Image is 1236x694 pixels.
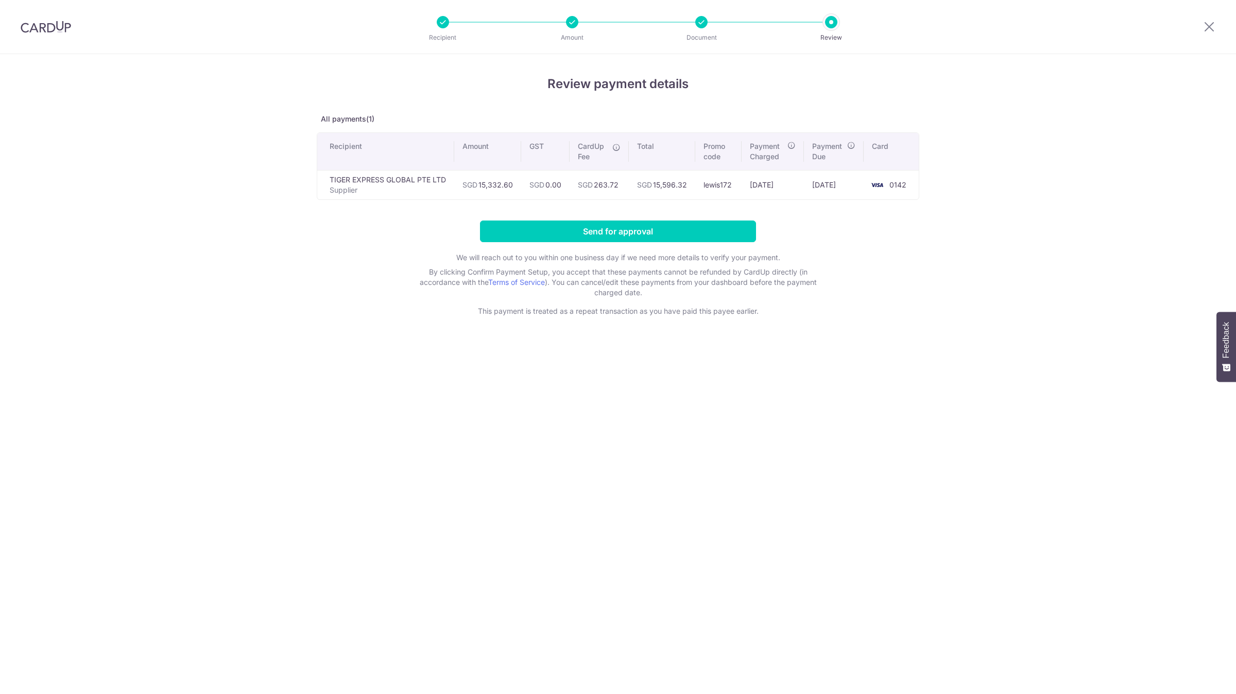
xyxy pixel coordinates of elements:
td: 0.00 [521,170,570,199]
td: 15,332.60 [454,170,521,199]
td: TIGER EXPRESS GLOBAL PTE LTD [317,170,454,199]
td: [DATE] [742,170,804,199]
td: 15,596.32 [629,170,695,199]
p: We will reach out to you within one business day if we need more details to verify your payment. [412,252,824,263]
img: <span class="translation_missing" title="translation missing: en.account_steps.new_confirm_form.b... [867,179,887,191]
h4: Review payment details [317,75,919,93]
span: Feedback [1222,322,1231,358]
input: Send for approval [480,221,756,242]
th: Amount [454,133,521,170]
th: Total [629,133,695,170]
th: Recipient [317,133,454,170]
span: SGD [637,180,652,189]
p: This payment is treated as a repeat transaction as you have paid this payee earlier. [412,306,824,316]
span: SGD [529,180,544,189]
td: [DATE] [804,170,864,199]
p: Recipient [405,32,481,43]
p: Supplier [330,185,446,195]
span: Payment Due [812,141,844,162]
button: Feedback - Show survey [1216,312,1236,382]
td: lewis172 [695,170,742,199]
p: Review [793,32,869,43]
td: 263.72 [570,170,629,199]
th: GST [521,133,570,170]
span: Payment Charged [750,141,784,162]
p: All payments(1) [317,114,919,124]
iframe: Opens a widget where you can find more information [1170,663,1226,689]
th: Promo code [695,133,742,170]
p: By clicking Confirm Payment Setup, you accept that these payments cannot be refunded by CardUp di... [412,267,824,298]
img: CardUp [21,21,71,33]
span: 0142 [889,180,906,189]
span: SGD [462,180,477,189]
span: SGD [578,180,593,189]
span: CardUp Fee [578,141,607,162]
a: Terms of Service [488,278,545,286]
p: Amount [534,32,610,43]
p: Document [663,32,740,43]
th: Card [864,133,919,170]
